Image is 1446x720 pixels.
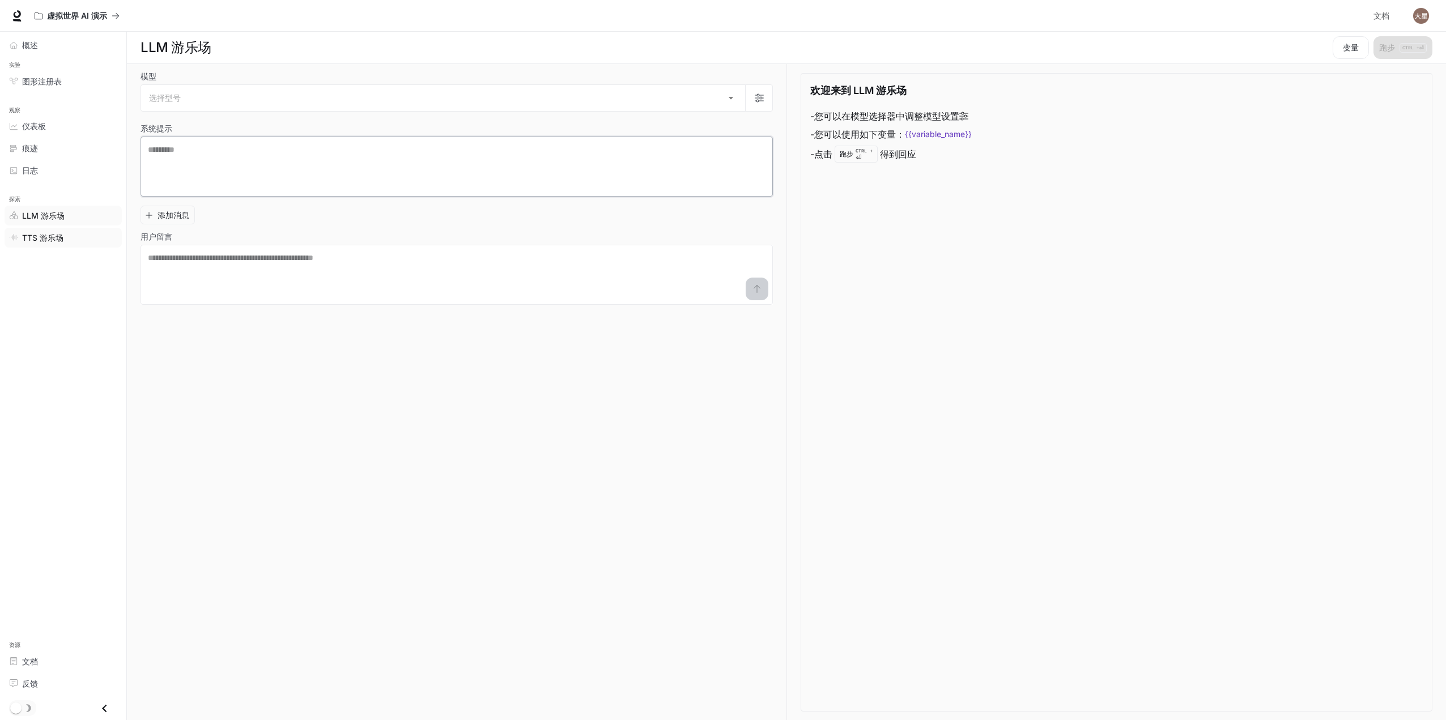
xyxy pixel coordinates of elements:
[9,106,21,114] font: 观察
[141,123,172,133] font: 系统提示
[141,39,211,56] font: LLM 游乐场
[5,674,122,693] a: 反馈
[5,228,122,248] a: TTS 游乐场
[9,195,21,203] font: 探索
[47,11,107,20] font: 虚拟世界 AI 演示
[22,76,62,86] font: 图形注册表
[5,651,122,671] a: 文档
[5,71,122,91] a: 图形注册表
[1373,11,1389,20] font: 文档
[5,160,122,180] a: 日志
[22,657,38,666] font: 文档
[5,138,122,158] a: 痕迹
[5,116,122,136] a: 仪表板
[1413,8,1429,24] img: 用户头像
[814,148,832,160] font: 点击
[810,110,814,122] font: -
[149,93,181,103] font: 选择型号
[92,697,117,720] button: 关闭抽屉
[141,85,745,111] div: 选择型号
[5,35,122,55] a: 概述
[29,5,125,27] button: 所有工作区
[840,150,853,158] font: 跑步
[1343,42,1359,52] font: 变量
[9,61,21,69] font: 实验
[856,154,861,161] font: ⏎
[1369,5,1405,27] a: 文档
[810,148,814,160] font: -
[814,110,959,122] font: 您可以在模型选择器中调整模型设置
[22,143,38,153] font: 痕迹
[810,129,814,140] font: -
[1333,36,1369,59] button: 变量
[905,129,972,140] code: {{variable_name}}
[10,701,22,714] span: 暗模式切换
[141,206,195,224] button: 添加消息
[5,206,122,225] a: LLM 游乐场
[22,165,38,175] font: 日志
[22,121,46,131] font: 仪表板
[814,129,905,140] font: 您可以使用如下变量：
[856,148,873,154] font: CTRL +
[22,679,38,688] font: 反馈
[9,641,21,649] font: 资源
[158,210,189,220] font: 添加消息
[22,40,38,50] font: 概述
[22,233,63,242] font: TTS 游乐场
[141,71,156,81] font: 模型
[22,211,65,220] font: LLM 游乐场
[880,148,916,160] font: 得到回应
[141,232,172,241] font: 用户留言
[1410,5,1432,27] button: 用户头像
[810,84,907,96] font: 欢迎来到 LLM 游乐场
